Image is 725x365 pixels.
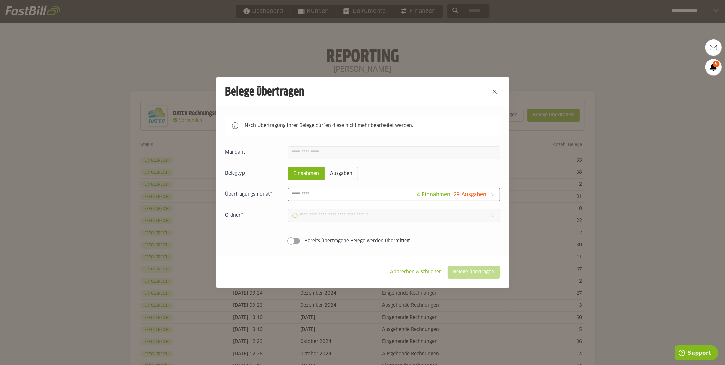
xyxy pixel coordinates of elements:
[713,61,720,67] span: 6
[385,266,448,279] sl-button: Abbrechen & schließen
[288,167,325,180] sl-radio-button: Einnahmen
[675,345,718,362] iframe: Öffnet ein Widget, in dem Sie weitere Informationen finden
[454,192,487,197] span: 29 Ausgaben
[325,167,358,180] sl-radio-button: Ausgaben
[225,238,500,244] sl-switch: Bereits übertragene Belege werden übermittelt
[417,192,451,197] span: 4 Einnahmen
[448,266,500,279] sl-button: Belege übertragen
[705,59,722,75] a: 6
